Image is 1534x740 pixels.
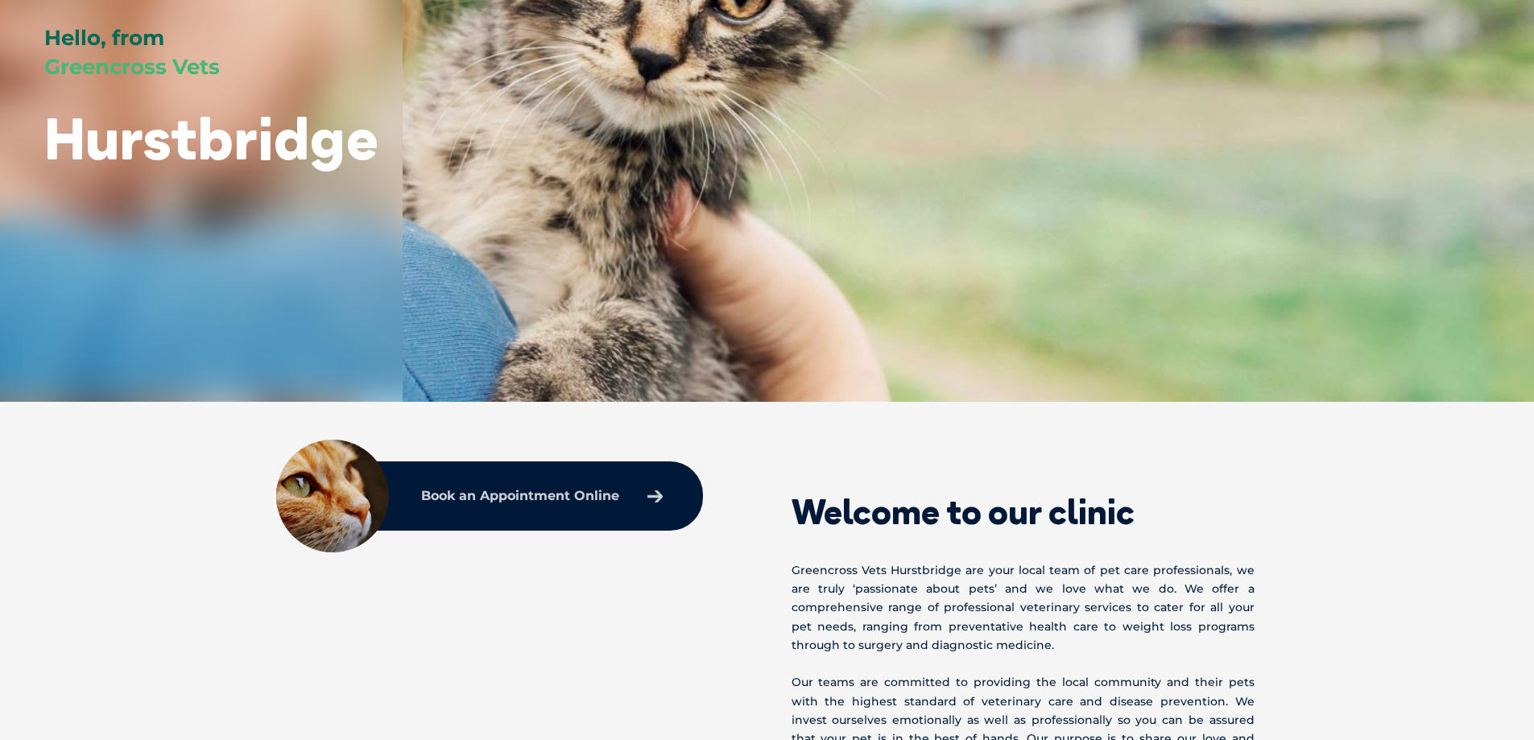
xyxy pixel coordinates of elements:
p: Greencross Vets Hurstbridge are your local team of pet care professionals, we are truly ‘passiona... [792,561,1255,655]
h1: Hurstbridge [44,106,379,170]
span: Greencross Vets [44,54,220,80]
span: Hello, from [44,25,164,51]
p: Book an Appointment Online [421,490,619,502]
a: Book an Appointment Online [413,482,671,511]
h2: Welcome to our clinic [792,495,1255,529]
